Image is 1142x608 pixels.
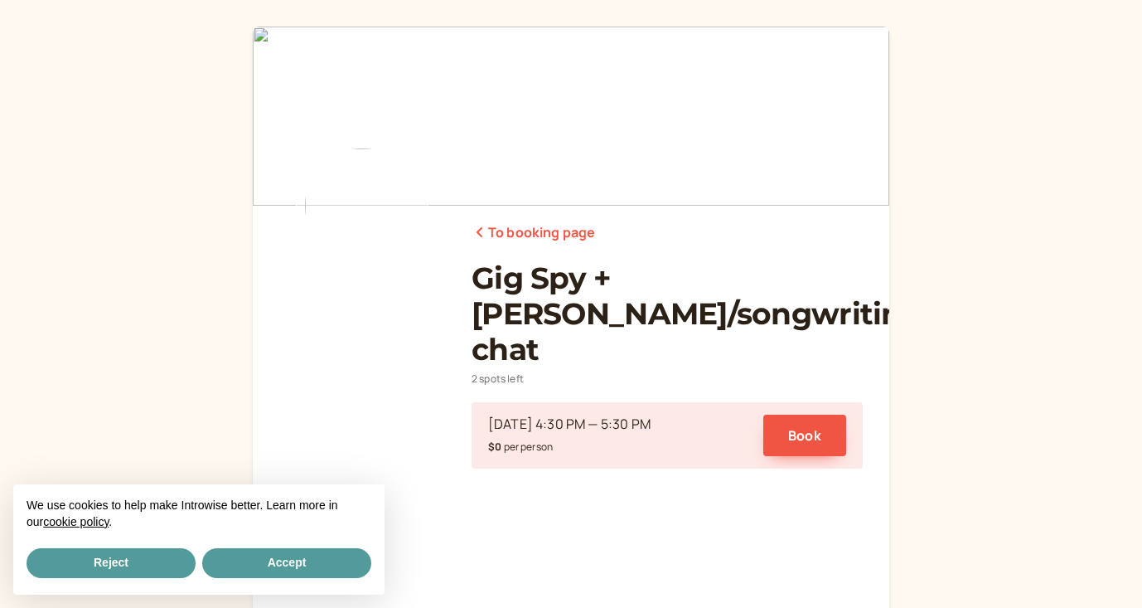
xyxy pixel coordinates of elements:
[43,515,109,528] a: cookie policy
[488,440,501,454] b: $0
[472,222,595,244] a: To booking page
[763,415,846,456] button: Book
[27,548,196,578] button: Reject
[488,414,651,435] div: [DATE] 4:30 PM — 5:30 PM
[472,372,524,386] small: 2 spots left
[202,548,371,578] button: Accept
[488,440,553,454] small: per person
[13,484,385,545] div: We use cookies to help make Introwise better. Learn more in our .
[472,260,863,368] h1: Gig Spy + [PERSON_NAME]/songwriting chat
